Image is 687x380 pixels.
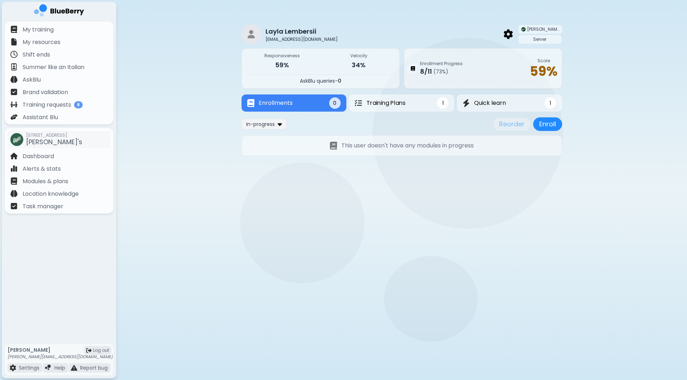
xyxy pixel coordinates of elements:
p: This user doesn't have any modules in progress [341,141,474,150]
img: file icon [10,203,18,210]
p: 59 % [530,64,557,79]
span: Quick learn [474,99,506,107]
span: 1 [550,100,551,106]
img: file icon [10,190,18,197]
p: Alerts & stats [23,165,61,173]
p: Layla Lembersii [265,26,332,36]
img: Training Plans [355,99,362,107]
p: 59% [246,60,318,70]
span: [PERSON_NAME]'s [26,137,82,146]
p: Dashboard [23,152,54,161]
img: Quick learn [463,99,470,107]
p: Velocity [323,53,395,59]
p: Report bug [80,365,108,371]
span: [STREET_ADDRESS] [26,132,82,138]
img: file icon [10,101,18,108]
img: Enrollment Progress [411,66,415,71]
p: My training [23,25,54,34]
img: logout [86,348,92,353]
img: company thumbnail [521,27,526,31]
span: 0 [338,77,341,84]
button: EnrollmentsEnrollments0 [242,94,346,112]
p: [PERSON_NAME] [8,347,113,353]
span: In-progress [246,121,275,127]
img: file icon [10,113,18,121]
span: 0 [333,100,336,106]
p: Enrollment Progress [420,61,463,67]
img: company thumbnail [10,133,23,146]
p: AskBlu [23,75,41,84]
p: 34% [323,60,395,70]
span: ( 73 %) [433,68,448,75]
p: 8 / 11 [420,67,432,77]
p: Assistant Blu [23,113,58,122]
button: Training PlansTraining Plans1 [349,94,454,112]
p: Training requests [23,101,71,109]
img: back arrow [504,29,513,39]
img: restaurant [242,24,261,44]
p: Location knowledge [23,190,79,198]
p: [EMAIL_ADDRESS][DOMAIN_NAME] [265,36,338,42]
span: [PERSON_NAME]'s [527,26,559,32]
button: Quick learnQuick learn1 [457,94,562,112]
img: file icon [10,51,18,58]
img: file icon [71,365,77,371]
p: Settings [19,365,39,371]
p: - [246,78,395,84]
p: Brand validation [23,88,68,97]
img: file icon [10,88,18,96]
img: file icon [45,365,52,371]
p: Shift ends [23,50,50,59]
img: file icon [10,365,16,371]
div: Server [518,35,561,44]
img: file icon [10,177,18,185]
img: file icon [10,26,18,33]
p: Score [530,58,557,64]
span: Training Plans [366,99,405,107]
img: file icon [10,76,18,83]
img: dropdown [278,121,282,127]
p: Summer like an Italian [23,63,84,72]
p: Responsiveness [246,53,318,59]
img: No teams [330,142,337,150]
img: file icon [10,38,18,45]
img: company logo [34,4,84,19]
p: Help [54,365,65,371]
button: Enroll [533,117,562,131]
span: AskBlu queries [300,77,335,84]
img: file icon [10,165,18,172]
p: [PERSON_NAME][EMAIL_ADDRESS][DOMAIN_NAME] [8,354,113,360]
p: Modules & plans [23,177,68,186]
span: Log out [93,347,109,353]
img: file icon [10,152,18,160]
p: My resources [23,38,60,47]
p: Task manager [23,202,63,211]
span: Enrollments [259,99,293,107]
img: Enrollments [247,99,254,107]
span: 8 [74,101,83,108]
img: file icon [10,63,18,70]
span: 1 [442,100,443,106]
